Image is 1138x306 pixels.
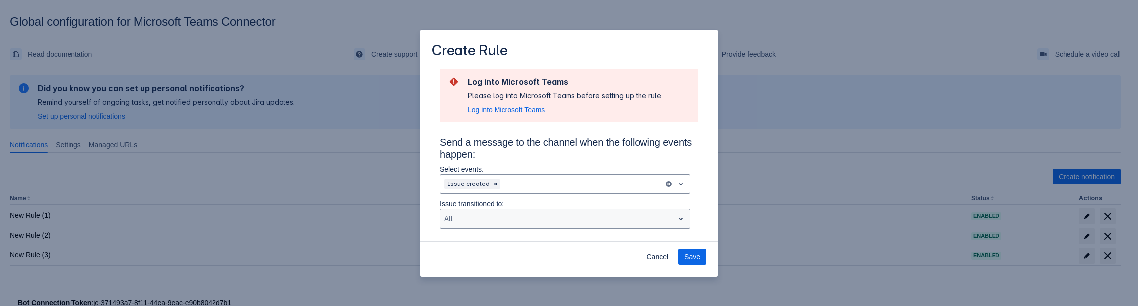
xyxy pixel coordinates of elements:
[440,136,698,164] h3: Send a message to the channel when the following events happen:
[420,68,718,242] div: Scrollable content
[440,199,690,209] p: Issue transitioned to:
[440,164,690,174] p: Select events.
[665,180,673,188] button: clear
[646,249,668,265] span: Cancel
[675,213,687,225] span: open
[448,76,460,88] span: error
[468,105,545,115] button: Log into Microsoft Teams
[678,249,706,265] button: Save
[468,91,663,101] div: Please log into Microsoft Teams before setting up the rule.
[491,179,500,189] div: Remove Issue created
[684,249,700,265] span: Save
[492,180,499,188] span: Clear
[675,178,687,190] span: open
[444,179,491,189] div: Issue created
[640,249,674,265] button: Cancel
[432,42,508,61] h3: Create Rule
[468,77,663,87] h2: Log into Microsoft Teams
